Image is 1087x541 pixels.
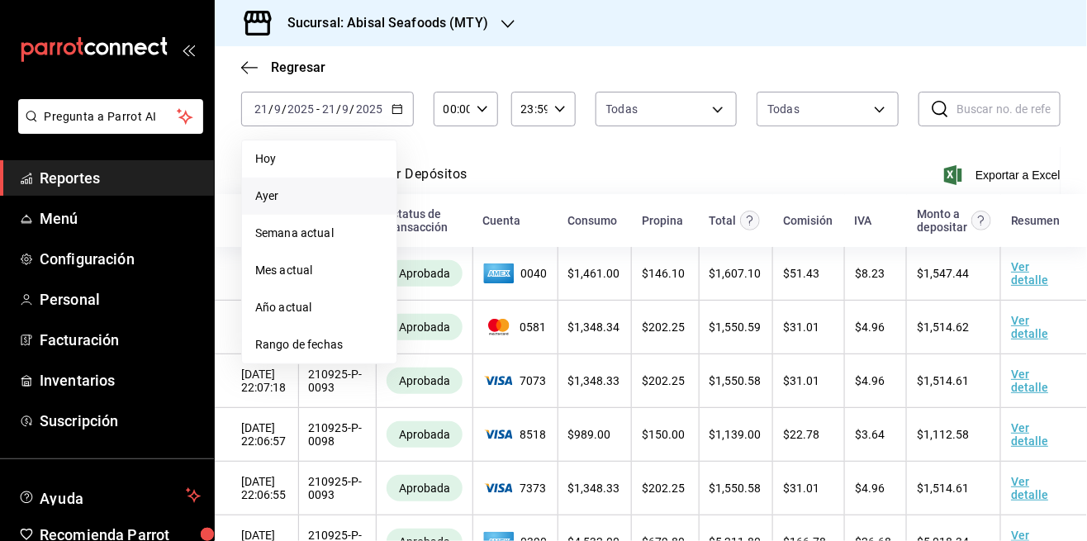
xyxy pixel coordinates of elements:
div: Resumen [1011,214,1061,227]
div: Transacciones cobradas de manera exitosa. [387,260,463,287]
span: $ 1,607.10 [710,267,762,280]
span: Configuración [40,248,201,270]
span: $ 4.96 [855,320,885,334]
span: $ 31.01 [783,320,819,334]
span: 8518 [483,428,548,441]
span: $ 31.01 [783,374,819,387]
span: Facturación [40,329,201,351]
span: $ 4.96 [855,482,885,495]
span: $ 202.25 [642,482,685,495]
span: Ayuda [40,486,179,505]
span: $ 1,550.58 [710,482,762,495]
span: Semana actual [255,225,383,242]
td: 210925-P-0093 [298,354,376,408]
td: [DATE] 22:06:55 [215,462,298,515]
td: 210925-P-0093 [298,462,376,515]
h3: Sucursal: Abisal Seafoods (MTY) [274,13,488,33]
button: Regresar [241,59,325,75]
span: $ 22.78 [783,428,819,441]
span: Mes actual [255,262,383,279]
button: open_drawer_menu [182,43,195,56]
span: Suscripción [40,410,201,432]
button: Ver Depósitos [382,166,468,194]
div: Total [709,214,736,227]
td: [DATE] 22:07:44 [215,301,298,354]
span: Ayer [255,187,383,205]
span: Aprobada [392,267,457,280]
a: Ver detalle [1011,314,1048,340]
span: $ 1,550.59 [710,320,762,334]
span: $ 51.43 [783,267,819,280]
span: 7073 [483,374,548,387]
a: Ver detalle [1011,421,1048,448]
div: Todas [767,101,800,117]
input: -- [321,102,336,116]
td: [DATE] 22:10:03 [215,247,298,301]
td: 210925-P-0098 [298,408,376,462]
span: $ 1,348.33 [568,374,620,387]
span: $ 989.00 [568,428,611,441]
svg: Este es el monto resultante del total pagado menos comisión e IVA. Esta será la parte que se depo... [971,211,991,230]
span: / [268,102,273,116]
td: [DATE] 22:07:18 [215,354,298,408]
span: / [336,102,341,116]
a: Ver detalle [1011,260,1048,287]
span: Menú [40,207,201,230]
div: IVA [855,214,872,227]
span: $ 146.10 [642,267,685,280]
span: $ 202.25 [642,374,685,387]
span: $ 1,348.34 [568,320,620,334]
a: Ver detalle [1011,475,1048,501]
span: Personal [40,288,201,311]
span: $ 1,348.33 [568,482,620,495]
div: Cuenta [482,214,520,227]
span: 0040 [483,260,548,287]
input: Buscar no. de referencia [956,93,1061,126]
span: $ 1,514.61 [917,374,969,387]
input: ---- [287,102,315,116]
span: $ 1,514.62 [917,320,969,334]
span: $ 150.00 [642,428,685,441]
span: $ 1,112.58 [917,428,969,441]
span: Inventarios [40,369,201,392]
span: - [316,102,320,116]
span: $ 1,514.61 [917,482,969,495]
span: Aprobada [392,482,457,495]
span: Pregunta a Parrot AI [45,108,178,126]
span: Aprobada [392,428,457,441]
span: Reportes [40,167,201,189]
span: $ 1,547.44 [917,267,969,280]
span: / [282,102,287,116]
input: ---- [355,102,383,116]
span: Aprobada [392,320,457,334]
a: Ver detalle [1011,368,1048,394]
span: Regresar [271,59,325,75]
span: Año actual [255,299,383,316]
span: Aprobada [392,374,457,387]
span: $ 202.25 [642,320,685,334]
span: $ 8.23 [855,267,885,280]
span: 0581 [483,319,548,335]
div: Transacciones cobradas de manera exitosa. [387,314,463,340]
span: 7373 [483,482,548,495]
span: $ 1,139.00 [710,428,762,441]
div: Consumo [567,214,617,227]
span: $ 4.96 [855,374,885,387]
div: Transacciones cobradas de manera exitosa. [387,421,463,448]
span: / [350,102,355,116]
span: $ 3.64 [855,428,885,441]
span: $ 1,461.00 [568,267,620,280]
svg: Este monto equivale al total pagado por el comensal antes de aplicar Comisión e IVA. [740,211,760,230]
td: [DATE] 22:06:57 [215,408,298,462]
div: Comisión [783,214,833,227]
span: Rango de fechas [255,336,383,354]
span: $ 1,550.58 [710,374,762,387]
button: Pregunta a Parrot AI [18,99,203,134]
div: Transacciones cobradas de manera exitosa. [387,368,463,394]
span: Todas [606,101,638,117]
span: Hoy [255,150,383,168]
input: -- [342,102,350,116]
div: Monto a depositar [917,207,967,234]
span: Exportar a Excel [947,165,1061,185]
span: $ 31.01 [783,482,819,495]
